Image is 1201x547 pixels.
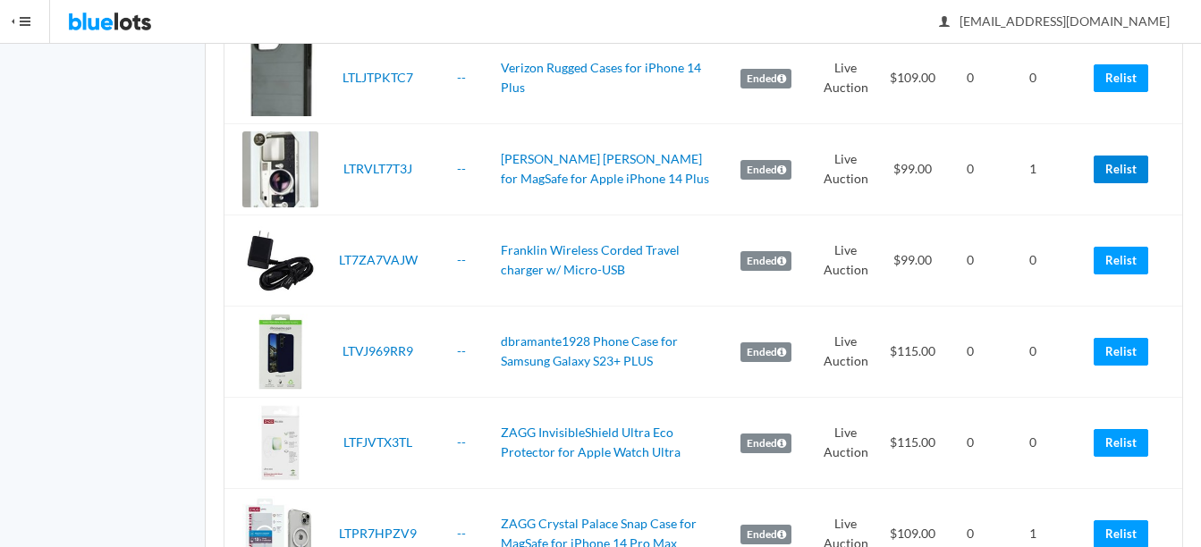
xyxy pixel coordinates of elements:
[946,123,994,215] td: 0
[501,333,678,369] a: dbramante1928 Phone Case for Samsung Galaxy S23+ PLUS
[946,32,994,123] td: 0
[1094,156,1148,183] a: Relist
[740,433,791,453] label: Ended
[879,123,946,215] td: $99.00
[812,306,879,397] td: Live Auction
[457,343,466,358] a: --
[740,160,791,180] label: Ended
[994,397,1071,488] td: 0
[812,32,879,123] td: Live Auction
[935,14,953,31] ion-icon: person
[740,69,791,88] label: Ended
[879,397,946,488] td: $115.00
[994,306,1071,397] td: 0
[343,161,412,176] a: LTRVLT7T3J
[994,32,1071,123] td: 0
[343,343,413,358] a: LTVJ969RR9
[879,32,946,123] td: $109.00
[994,123,1071,215] td: 1
[457,252,466,267] a: --
[339,252,418,267] a: LT7ZA7VAJW
[457,526,466,541] a: --
[879,306,946,397] td: $115.00
[994,215,1071,306] td: 0
[501,242,680,278] a: Franklin Wireless Corded Travel charger w/ Micro-USB
[457,434,466,450] a: --
[940,13,1170,29] span: [EMAIL_ADDRESS][DOMAIN_NAME]
[946,215,994,306] td: 0
[946,306,994,397] td: 0
[339,526,417,541] a: LTPR7HPZV9
[879,215,946,306] td: $99.00
[457,70,466,85] a: --
[812,123,879,215] td: Live Auction
[740,251,791,271] label: Ended
[501,425,681,460] a: ZAGG InvisibleShield Ultra Eco Protector for Apple Watch Ultra
[1094,64,1148,92] a: Relist
[343,434,412,450] a: LTFJVTX3TL
[457,161,466,176] a: --
[343,70,413,85] a: LTLJTPKTC7
[812,397,879,488] td: Live Auction
[812,215,879,306] td: Live Auction
[1094,338,1148,366] a: Relist
[501,151,709,187] a: [PERSON_NAME] [PERSON_NAME] for MagSafe for Apple iPhone 14 Plus
[946,397,994,488] td: 0
[1094,429,1148,457] a: Relist
[740,525,791,544] label: Ended
[501,60,701,96] a: Verizon Rugged Cases for iPhone 14 Plus
[740,342,791,362] label: Ended
[1094,247,1148,274] a: Relist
